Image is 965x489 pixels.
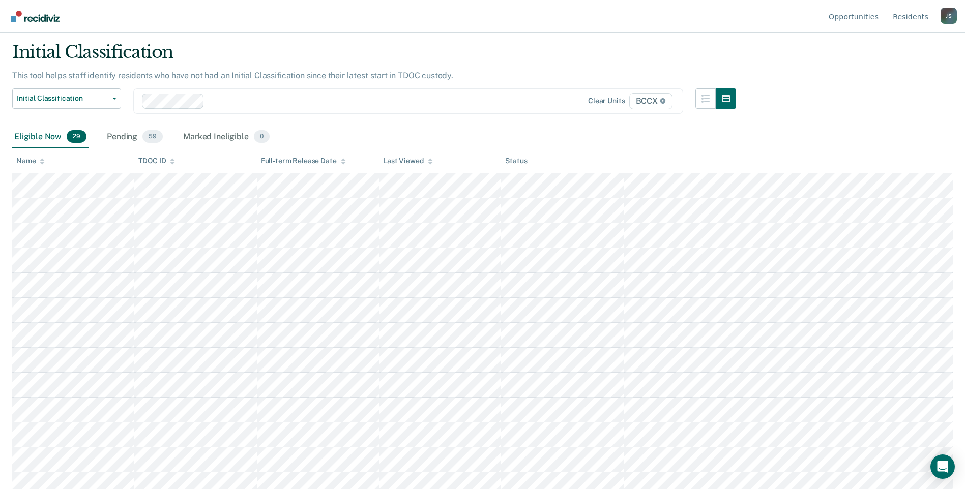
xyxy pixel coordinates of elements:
div: TDOC ID [138,157,175,165]
div: Last Viewed [383,157,432,165]
span: 59 [142,130,163,143]
div: Clear units [588,97,625,105]
span: Initial Classification [17,94,108,103]
div: Open Intercom Messenger [930,454,955,479]
p: This tool helps staff identify residents who have not had an Initial Classification since their l... [12,71,453,80]
div: Status [505,157,527,165]
div: Initial Classification [12,42,736,71]
div: Name [16,157,45,165]
div: Eligible Now29 [12,126,89,148]
div: Full-term Release Date [261,157,346,165]
div: Pending59 [105,126,165,148]
button: Profile dropdown button [941,8,957,24]
button: Initial Classification [12,88,121,109]
div: J S [941,8,957,24]
img: Recidiviz [11,11,60,22]
span: BCCX [629,93,672,109]
span: 29 [67,130,86,143]
span: 0 [254,130,270,143]
div: Marked Ineligible0 [181,126,272,148]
